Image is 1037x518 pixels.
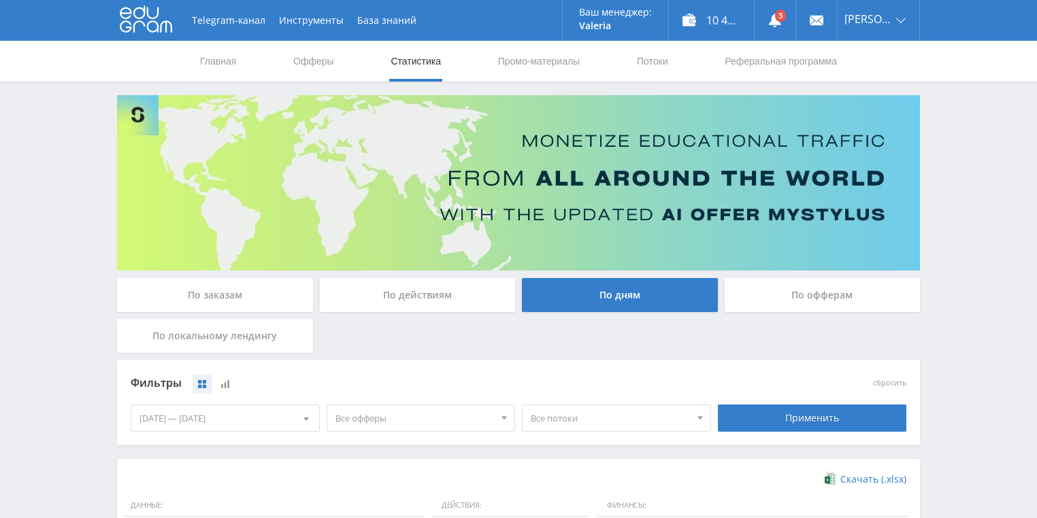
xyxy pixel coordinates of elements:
[117,95,920,271] img: Banner
[199,41,237,82] a: Главная
[531,405,690,431] span: Все потоки
[522,278,718,312] div: По дням
[825,472,836,485] img: xlsx
[844,14,892,24] span: [PERSON_NAME]
[124,494,425,517] span: Данные:
[718,404,907,432] div: Применить
[131,405,319,431] div: [DATE] — [DATE]
[335,405,495,431] span: Все офферы
[825,472,906,486] a: Скачать (.xlsx)
[320,278,516,312] div: По действиям
[723,41,838,82] a: Реферальная программа
[579,20,652,31] p: Valeria
[873,379,906,387] button: сбросить
[117,319,313,353] div: По локальному лендингу
[579,7,652,18] p: Ваш менеджер:
[131,373,711,394] div: Фильтры
[431,494,590,517] span: Действия:
[597,494,910,517] span: Финансы:
[636,41,670,82] a: Потоки
[117,278,313,312] div: По заказам
[725,278,921,312] div: По офферам
[389,41,442,82] a: Статистика
[497,41,581,82] a: Промо-материалы
[840,474,906,485] span: Скачать (.xlsx)
[292,41,335,82] a: Офферы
